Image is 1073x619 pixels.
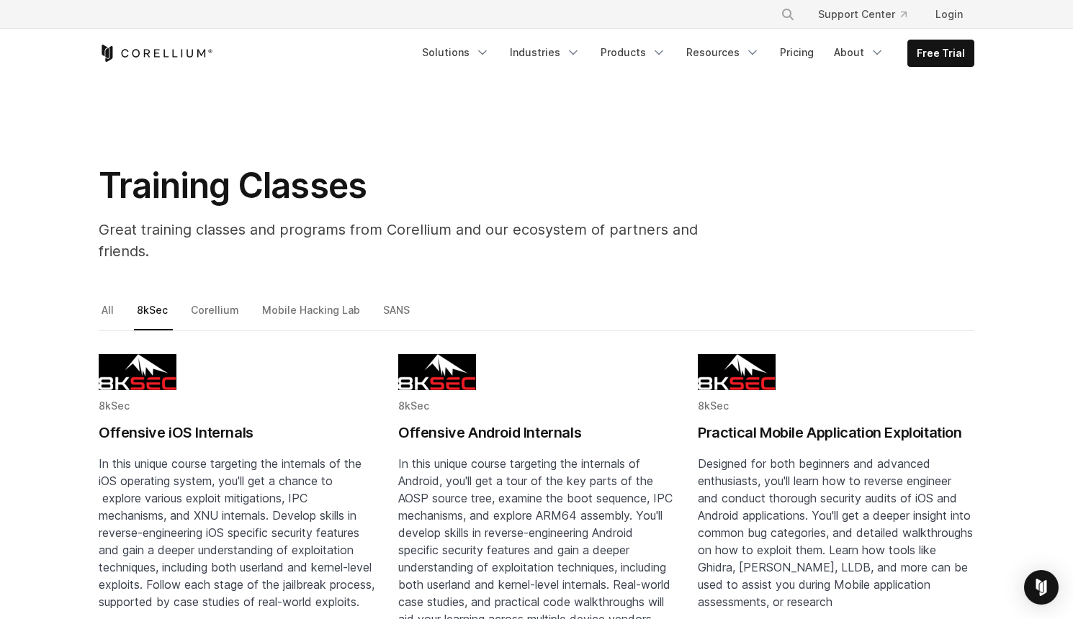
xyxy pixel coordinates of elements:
[99,354,176,390] img: 8KSEC logo
[398,354,476,390] img: 8KSEC logo
[775,1,801,27] button: Search
[807,1,918,27] a: Support Center
[99,219,747,262] p: Great training classes and programs from Corellium and our ecosystem of partners and friends.
[698,456,973,609] span: Designed for both beginners and advanced enthusiasts, you'll learn how to reverse engineer and co...
[924,1,974,27] a: Login
[698,399,729,412] span: 8kSec
[413,40,974,67] div: Navigation Menu
[380,301,415,331] a: SANS
[99,301,119,331] a: All
[398,422,675,443] h2: Offensive Android Internals
[825,40,893,65] a: About
[99,456,374,609] span: In this unique course targeting the internals of the iOS operating system, you'll get a chance to...
[763,1,974,27] div: Navigation Menu
[99,422,375,443] h2: Offensive iOS Internals
[771,40,822,65] a: Pricing
[413,40,498,65] a: Solutions
[259,301,365,331] a: Mobile Hacking Lab
[99,45,213,62] a: Corellium Home
[592,40,675,65] a: Products
[698,422,974,443] h2: Practical Mobile Application Exploitation
[698,354,776,390] img: 8KSEC logo
[188,301,244,331] a: Corellium
[678,40,768,65] a: Resources
[99,399,130,412] span: 8kSec
[398,399,429,412] span: 8kSec
[134,301,173,331] a: 8kSec
[908,40,974,66] a: Free Trial
[99,164,747,207] h1: Training Classes
[1024,570,1059,605] div: Open Intercom Messenger
[501,40,589,65] a: Industries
